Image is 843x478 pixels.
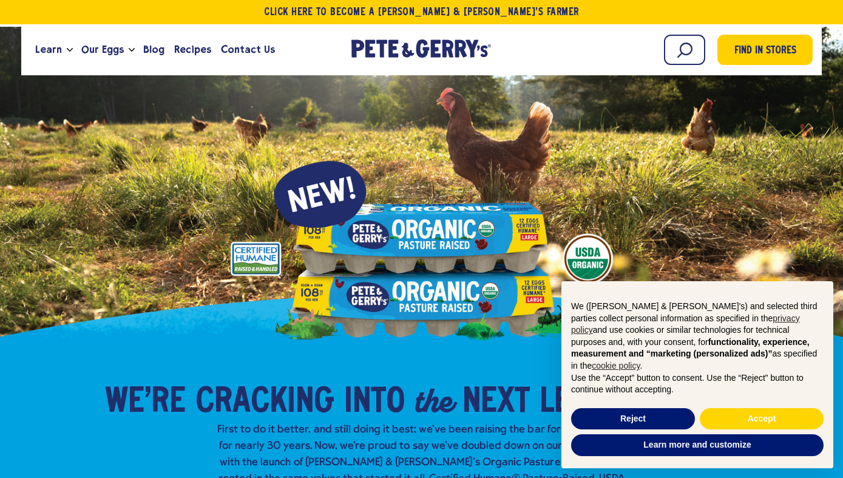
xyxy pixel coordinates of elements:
a: Learn [30,33,67,66]
span: Our Eggs [81,42,124,57]
a: Our Eggs [76,33,129,66]
button: Open the dropdown menu for Learn [67,48,73,52]
p: Use the “Accept” button to consent. Use the “Reject” button to continue without accepting. [571,372,824,396]
input: Search [664,35,705,65]
span: We’re [105,384,186,421]
span: Learn [35,42,62,57]
p: We ([PERSON_NAME] & [PERSON_NAME]'s) and selected third parties collect personal information as s... [571,301,824,372]
a: Blog [138,33,169,66]
span: Blog [143,42,164,57]
span: Level [540,384,619,421]
em: the [415,378,453,422]
span: Next [462,384,530,421]
a: cookie policy [592,361,640,370]
button: Reject [571,408,695,430]
div: Notice [552,271,843,478]
span: Cracking [195,384,334,421]
span: Contact Us [221,42,275,57]
a: Recipes [169,33,216,66]
button: Accept [700,408,824,430]
span: into [344,384,405,421]
button: Open the dropdown menu for Our Eggs [129,48,135,52]
span: Find in Stores [734,43,796,60]
button: Learn more and customize [571,434,824,456]
a: Contact Us [216,33,280,66]
span: Recipes [174,42,211,57]
a: Find in Stores [717,35,813,65]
